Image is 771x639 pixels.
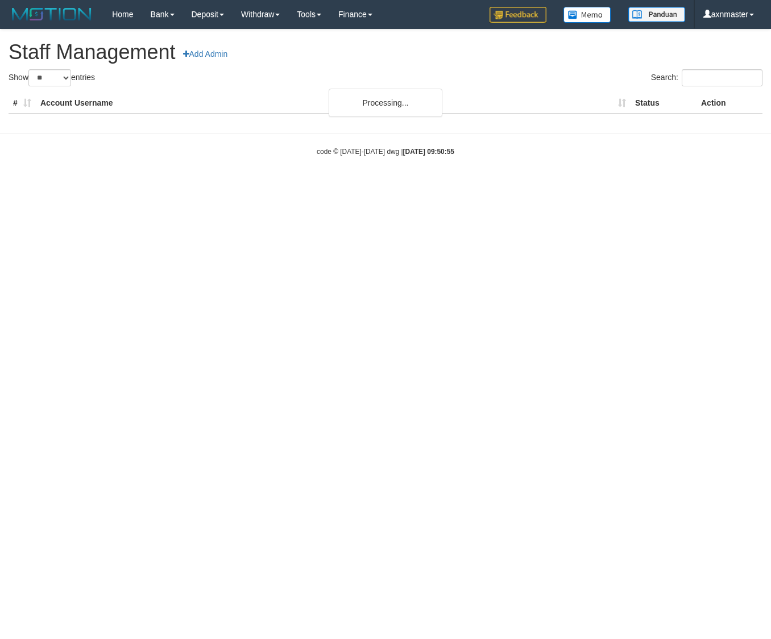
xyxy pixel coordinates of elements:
[651,69,762,86] label: Search:
[176,44,235,64] a: Add Admin
[9,93,36,114] th: #
[9,6,95,23] img: MOTION_logo.png
[697,93,762,114] th: Action
[329,89,442,117] div: Processing...
[9,69,95,86] label: Show entries
[403,148,454,156] strong: [DATE] 09:50:55
[490,7,546,23] img: Feedback.jpg
[682,69,762,86] input: Search:
[317,148,454,156] small: code © [DATE]-[DATE] dwg |
[628,7,685,22] img: panduan.png
[631,93,697,114] th: Status
[28,69,71,86] select: Showentries
[36,93,358,114] th: Account Username
[358,93,631,114] th: Account Group
[563,7,611,23] img: Button%20Memo.svg
[9,41,762,64] h1: Staff Management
